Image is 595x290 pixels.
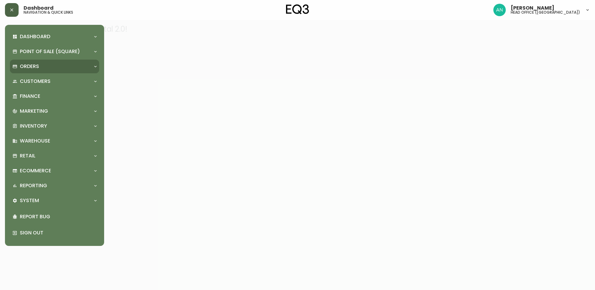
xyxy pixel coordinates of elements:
[10,179,99,193] div: Reporting
[20,48,80,55] p: Point of Sale (Square)
[24,6,54,11] span: Dashboard
[10,104,99,118] div: Marketing
[10,194,99,207] div: System
[20,108,48,115] p: Marketing
[20,78,51,85] p: Customers
[20,123,47,129] p: Inventory
[20,63,39,70] p: Orders
[20,229,97,236] p: Sign Out
[20,182,47,189] p: Reporting
[511,11,580,14] h5: head office ([GEOGRAPHIC_DATA])
[20,33,50,40] p: Dashboard
[20,138,50,144] p: Warehouse
[10,75,99,88] div: Customers
[10,30,99,43] div: Dashboard
[10,209,99,225] div: Report Bug
[493,4,506,16] img: b6763c7f328668d3cf0bc4ff7893ceca
[10,149,99,163] div: Retail
[20,197,39,204] p: System
[10,89,99,103] div: Finance
[511,6,554,11] span: [PERSON_NAME]
[20,167,51,174] p: Ecommerce
[20,213,97,220] p: Report Bug
[24,11,73,14] h5: navigation & quick links
[10,119,99,133] div: Inventory
[10,164,99,178] div: Ecommerce
[286,4,309,14] img: logo
[10,225,99,241] div: Sign Out
[10,60,99,73] div: Orders
[10,134,99,148] div: Warehouse
[20,152,35,159] p: Retail
[20,93,40,100] p: Finance
[10,45,99,58] div: Point of Sale (Square)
